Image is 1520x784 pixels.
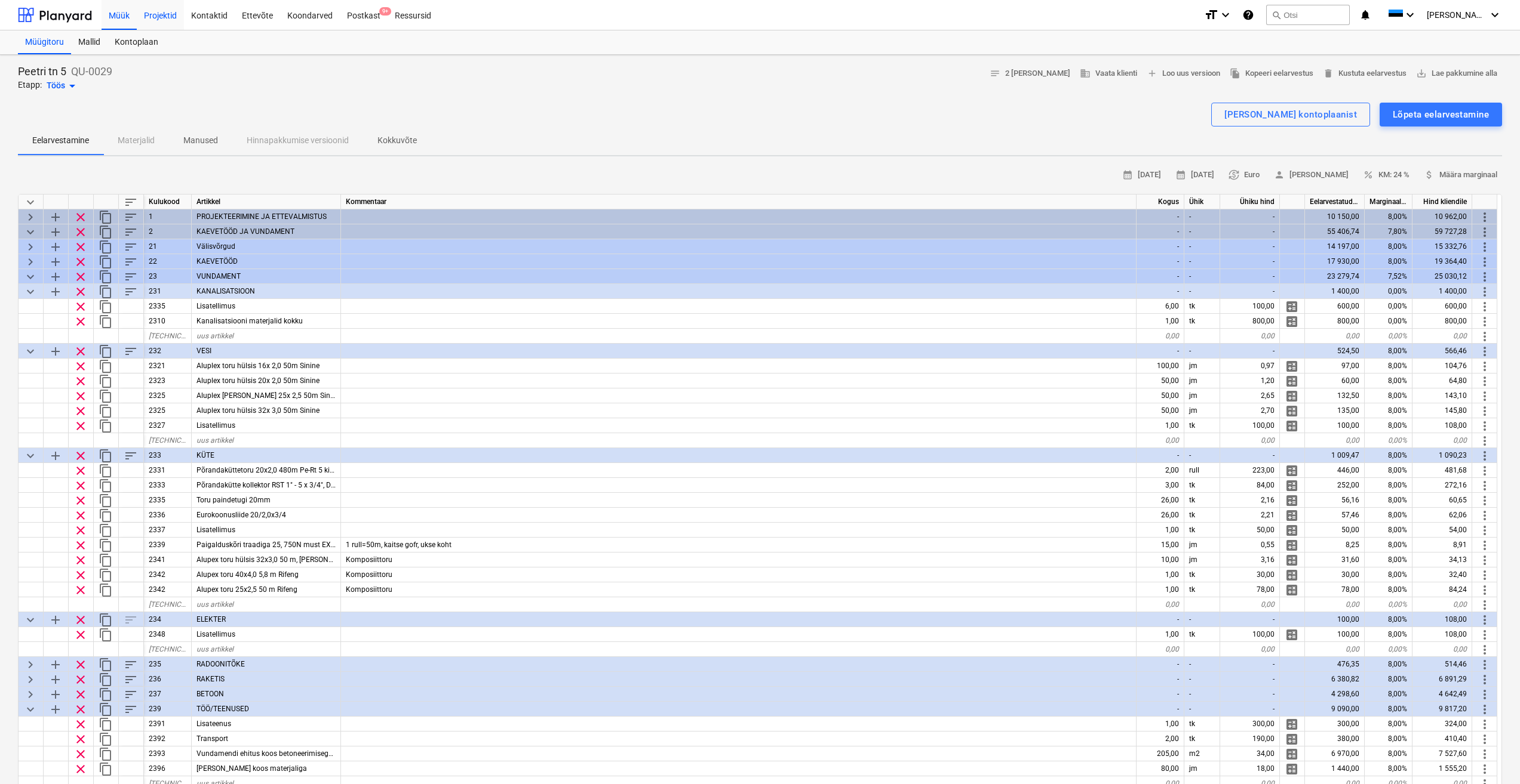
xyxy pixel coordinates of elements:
a: Mallid [71,30,108,54]
div: Müügitoru [18,30,71,54]
span: Lisa reale alamkategooria [48,449,63,463]
span: Laienda kategooriat [23,255,38,269]
div: 132,50 [1305,388,1365,403]
div: 2,00 [1137,463,1184,478]
div: 0,00 [1305,433,1365,448]
div: 100,00 [1220,418,1280,433]
span: Eemalda rida [73,270,88,284]
div: 2325 [144,388,192,403]
button: [DATE] [1171,166,1219,184]
div: 17 930,00 [1305,254,1365,269]
button: Kopeeri eelarvestus [1225,64,1318,83]
div: 7,80% [1365,224,1412,239]
div: 2,21 [1220,508,1280,523]
span: Dubleeri kategooriat [99,270,113,284]
div: [PERSON_NAME] kontoplaanist [1224,107,1357,122]
button: 2 [PERSON_NAME] [985,64,1075,83]
div: 800,00 [1305,314,1365,329]
span: Rohkem toiminguid [1478,240,1492,254]
span: Halda rea detailset jaotust [1285,493,1299,508]
div: 0,00 [1137,329,1184,344]
div: tk [1184,314,1220,329]
div: 800,00 [1412,314,1472,329]
div: - [1137,209,1184,224]
div: - [1220,254,1280,269]
span: Rohkem toiminguid [1478,374,1492,388]
span: Ahenda kategooria [23,344,38,359]
div: Kommentaar [341,195,1137,209]
div: - [1184,224,1220,239]
span: Halda rea detailset jaotust [1285,464,1299,478]
div: - [1220,284,1280,299]
span: Dubleeri rida [99,479,113,493]
span: add [1147,68,1157,79]
p: Kokkuvõte [377,134,417,147]
span: delete [1323,68,1334,79]
div: Marginaal, % [1365,195,1412,209]
span: Sorteeri read kategooriasiseselt [124,285,138,299]
span: Eemalda rida [73,210,88,224]
div: 8,00% [1365,209,1412,224]
span: Sorteeri read kategooriasiseselt [124,270,138,284]
button: Lõpeta eelarvestamine [1380,103,1502,126]
span: calendar_month [1122,169,1133,180]
div: - [1220,269,1280,284]
span: Dubleeri rida [99,314,113,329]
span: Eemalda rida [73,314,88,329]
span: percent [1363,169,1374,180]
div: 3,00 [1137,478,1184,493]
div: 26,00 [1137,508,1184,523]
div: - [1184,269,1220,284]
span: Dubleeri kategooriat [99,449,113,463]
div: 8,00% [1365,493,1412,508]
div: 135,00 [1305,403,1365,418]
span: Dubleeri kategooriat [99,285,113,299]
div: 1 090,23 [1412,448,1472,463]
span: Kopeeri eelarvestus [1230,67,1313,81]
span: Eemalda rida [73,479,88,493]
div: Ühiku hind [1220,195,1280,209]
div: 8,00% [1365,478,1412,493]
div: 0,00% [1365,433,1412,448]
div: 21 [144,239,192,254]
div: 2336 [144,508,192,523]
span: Dubleeri kategooriat [99,210,113,224]
span: [DATE] [1175,168,1214,182]
span: Dubleeri rida [99,359,113,374]
div: 2321 [144,359,192,374]
span: Eemalda rida [73,359,88,374]
span: Dubleeri rida [99,389,113,403]
div: 2310 [144,314,192,329]
span: Eemalda rida [73,404,88,418]
span: Halda rea detailset jaotust [1285,419,1299,433]
span: Rohkem toiminguid [1478,419,1492,433]
div: Lõpeta eelarvestamine [1393,107,1489,122]
div: 10 962,00 [1412,209,1472,224]
div: Kogus [1137,195,1184,209]
button: [PERSON_NAME] kontoplaanist [1211,103,1370,126]
div: 2331 [144,463,192,478]
span: Lisa reale alamkategooria [48,225,63,239]
span: Eemalda rida [73,240,88,254]
button: Kustuta eelarvestus [1318,64,1411,83]
div: - [1184,239,1220,254]
div: 1 400,00 [1305,284,1365,299]
div: - [1137,269,1184,284]
div: 59 727,28 [1412,224,1472,239]
span: Lisa reale alamkategooria [48,255,63,269]
span: Dubleeri kategooriat [99,240,113,254]
span: Ahenda kategooria [23,225,38,239]
div: 2333 [144,478,192,493]
span: Rohkem toiminguid [1478,270,1492,284]
div: 233 [144,448,192,463]
span: Dubleeri rida [99,419,113,433]
span: Rohkem toiminguid [1478,464,1492,478]
div: 252,00 [1305,478,1365,493]
div: Eelarvestatud maksumus [1305,195,1365,209]
div: 8,00% [1365,239,1412,254]
span: Dubleeri rida [99,493,113,508]
span: Eemalda rida [73,389,88,403]
div: tk [1184,299,1220,314]
span: person [1274,169,1285,180]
